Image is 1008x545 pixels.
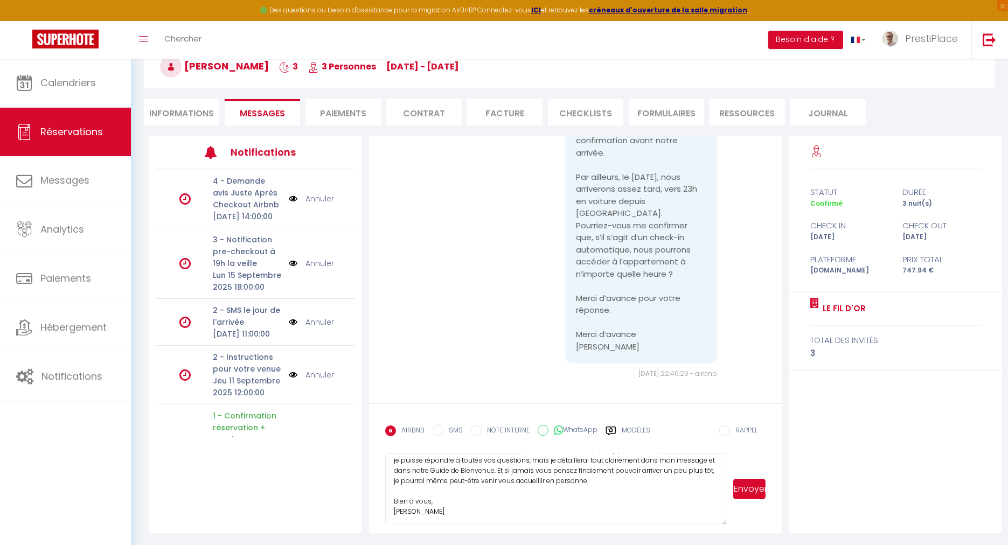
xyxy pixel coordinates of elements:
[768,31,843,49] button: Besoin d'aide ?
[386,60,459,73] span: [DATE] - [DATE]
[895,186,988,199] div: durée
[279,60,298,73] span: 3
[289,257,297,269] img: NO IMAGE
[467,99,543,125] li: Facture
[882,31,898,47] img: ...
[9,4,41,37] button: Ouvrir le widget de chat LiveChat
[638,369,717,378] span: [DATE] 22:46:29 - airbnb
[622,425,650,444] label: Modèles
[213,351,282,375] p: 2 - Instructions pour votre venue
[305,99,381,125] li: Paiements
[40,222,84,236] span: Analytics
[41,369,102,383] span: Notifications
[160,59,269,73] span: [PERSON_NAME]
[289,193,297,205] img: NO IMAGE
[40,76,96,89] span: Calendriers
[810,334,981,347] div: total des invités
[983,33,996,46] img: logout
[895,232,988,242] div: [DATE]
[895,219,988,232] div: check out
[810,199,843,208] span: Confirmé
[548,99,623,125] li: CHECKLISTS
[213,328,282,340] p: [DATE] 11:00:00
[32,30,99,48] img: Super Booking
[790,99,866,125] li: Journal
[803,253,896,266] div: Plateforme
[710,99,785,125] li: Ressources
[213,234,282,269] p: 3 - Notification pre-checkout à 19h la veille
[730,425,757,437] label: RAPPEL
[396,425,425,437] label: AIRBNB
[213,375,282,399] p: Jeu 11 Septembre 2025 12:00:00
[733,479,766,499] button: Envoyer
[289,316,297,328] img: NO IMAGE
[40,173,89,187] span: Messages
[213,175,282,211] p: 4 - Demande avis Juste Après Checkout Airbnb
[289,369,297,381] img: NO IMAGE
[305,193,334,205] a: Annuler
[895,199,988,209] div: 3 nuit(s)
[213,211,282,222] p: [DATE] 14:00:00
[144,99,219,125] li: Informations
[589,5,747,15] a: créneaux d'ouverture de la salle migration
[213,304,282,328] p: 2 - SMS le jour de l'arrivée
[819,302,866,315] a: Le Fil d'Or
[803,219,896,232] div: check in
[895,253,988,266] div: Prix total
[803,186,896,199] div: statut
[305,369,334,381] a: Annuler
[443,425,463,437] label: SMS
[40,320,107,334] span: Hébergement
[905,32,958,45] span: PrestiPlace
[40,271,91,285] span: Paiements
[803,232,896,242] div: [DATE]
[531,5,541,15] a: ICI
[231,140,314,164] h3: Notifications
[305,257,334,269] a: Annuler
[308,60,376,73] span: 3 Personnes
[305,316,334,328] a: Annuler
[482,425,530,437] label: NOTE INTERNE
[164,33,201,44] span: Chercher
[629,99,704,125] li: FORMULAIRES
[810,347,981,360] div: 3
[874,21,971,59] a: ... PrestiPlace
[213,410,282,445] p: 1 - Confirmation réservation + catalogue extras
[386,99,462,125] li: Contrat
[156,21,210,59] a: Chercher
[40,125,103,138] span: Réservations
[895,265,988,276] div: 747.94 €
[240,107,285,120] span: Messages
[803,265,896,276] div: [DOMAIN_NAME]
[548,425,597,437] label: WhatsApp
[213,269,282,293] p: Lun 15 Septembre 2025 18:00:00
